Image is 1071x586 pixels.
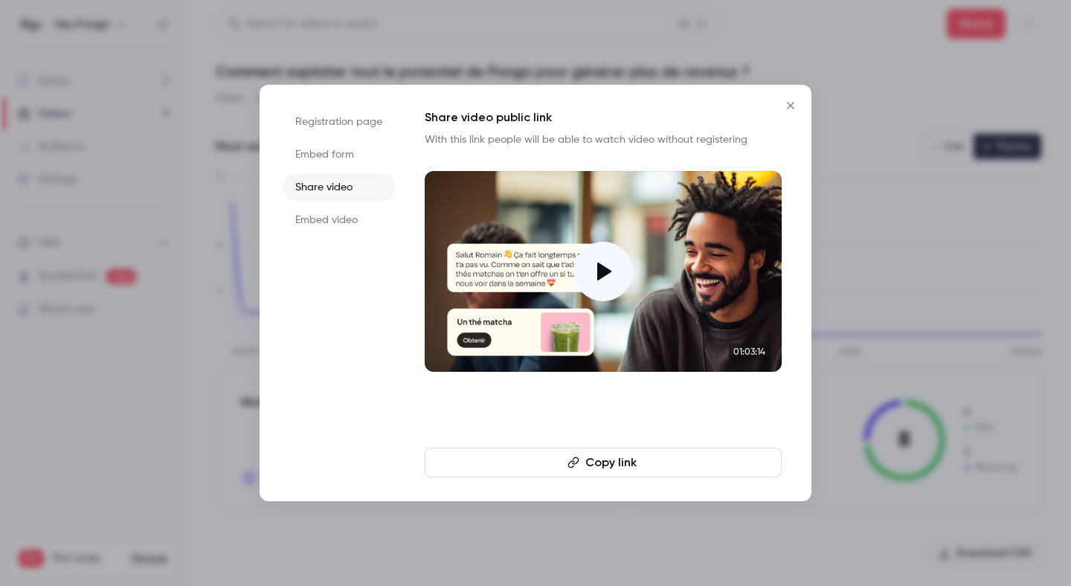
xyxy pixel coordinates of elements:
button: Copy link [425,448,782,477]
li: Registration page [283,109,395,135]
button: Close [776,91,805,120]
li: Embed video [283,207,395,234]
li: Share video [283,174,395,201]
p: With this link people will be able to watch video without registering [425,132,782,147]
h1: Share video public link [425,109,782,126]
a: 01:03:14 [425,171,782,372]
span: 01:03:14 [729,344,770,360]
li: Embed form [283,141,395,168]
